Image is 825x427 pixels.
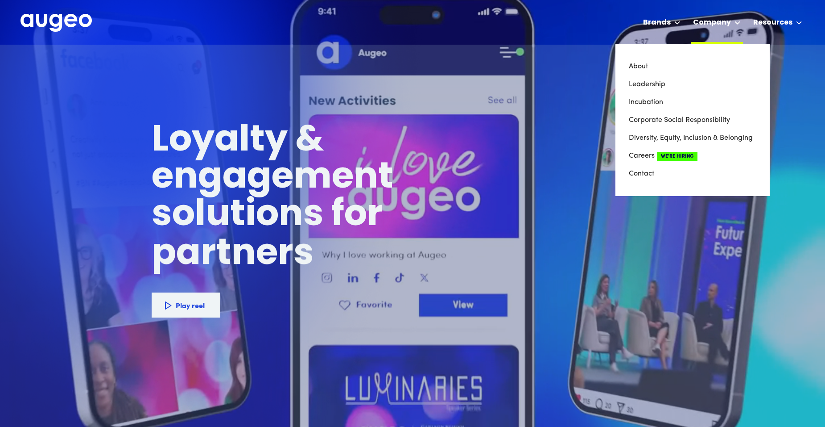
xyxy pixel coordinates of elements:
[657,152,697,161] span: We're Hiring
[629,75,756,93] a: Leadership
[643,17,671,28] div: Brands
[629,111,756,129] a: Corporate Social Responsibility
[21,14,92,33] a: home
[615,44,770,196] nav: Company
[629,165,756,183] a: Contact
[629,129,756,147] a: Diversity, Equity, Inclusion & Belonging
[629,93,756,111] a: Incubation
[21,14,92,32] img: Augeo's full logo in white.
[629,58,756,75] a: About
[629,147,756,165] a: CareersWe're Hiring
[753,17,792,28] div: Resources
[693,17,731,28] div: Company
